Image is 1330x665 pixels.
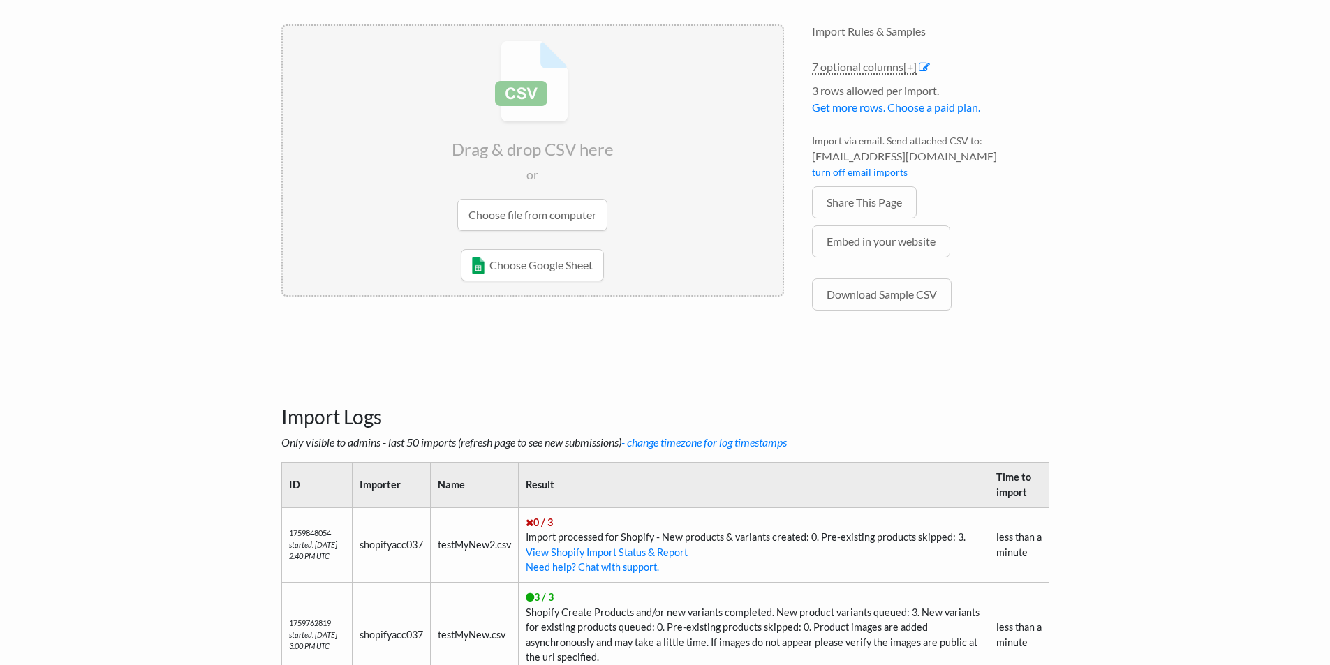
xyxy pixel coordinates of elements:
[430,463,518,507] th: Name
[989,463,1049,507] th: Time to import
[621,435,787,449] a: - change timezone for log timestamps
[989,507,1049,582] td: less than a minute
[430,507,518,582] td: testMyNew2.csv
[518,463,989,507] th: Result
[526,516,553,528] span: 0 / 3
[812,278,952,311] a: Download Sample CSV
[352,463,430,507] th: Importer
[281,371,1049,429] h3: Import Logs
[526,591,554,603] span: 3 / 3
[812,225,950,257] a: Embed in your website
[281,435,787,449] i: Only visible to admins - last 50 imports (refresh page to see new submissions)
[289,540,337,561] i: started: [DATE] 2:40 PM UTC
[812,82,1049,123] li: 3 rows allowed per import.
[526,561,659,573] a: Need help? Chat with support.
[812,100,980,114] a: Get more rows. Choose a paid plan.
[352,507,430,582] td: shopifyacc037
[903,60,917,73] span: [+]
[518,507,989,582] td: Import processed for Shopify - New products & variants created: 0. Pre-existing products skipped: 3.
[281,507,352,582] td: 1759848054
[812,60,917,75] a: 7 optional columns[+]
[812,133,1049,186] li: Import via email. Send attached CSV to:
[526,546,688,558] a: View Shopify Import Status & Report
[812,166,908,178] a: turn off email imports
[812,186,917,218] a: Share This Page
[461,249,604,281] a: Choose Google Sheet
[812,148,1049,165] span: [EMAIL_ADDRESS][DOMAIN_NAME]
[812,24,1049,38] h4: Import Rules & Samples
[281,463,352,507] th: ID
[289,630,337,651] i: started: [DATE] 3:00 PM UTC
